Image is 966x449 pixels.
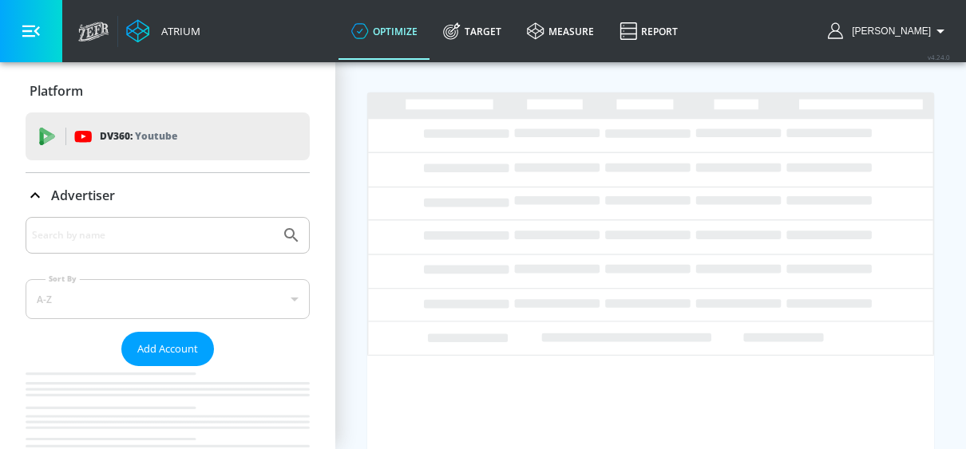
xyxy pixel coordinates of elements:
[121,332,214,366] button: Add Account
[845,26,931,37] span: login as: sarah.ly@zefr.com
[46,274,80,284] label: Sort By
[26,69,310,113] div: Platform
[430,2,514,60] a: Target
[26,279,310,319] div: A-Z
[607,2,691,60] a: Report
[30,82,83,100] p: Platform
[828,22,950,41] button: [PERSON_NAME]
[338,2,430,60] a: optimize
[928,53,950,61] span: v 4.24.0
[137,340,198,358] span: Add Account
[26,112,310,160] div: DV360: Youtube
[155,24,200,38] div: Atrium
[26,173,310,218] div: Advertiser
[126,19,200,43] a: Atrium
[51,187,115,204] p: Advertiser
[514,2,607,60] a: measure
[32,225,274,246] input: Search by name
[100,128,177,145] p: DV360:
[135,128,177,144] p: Youtube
